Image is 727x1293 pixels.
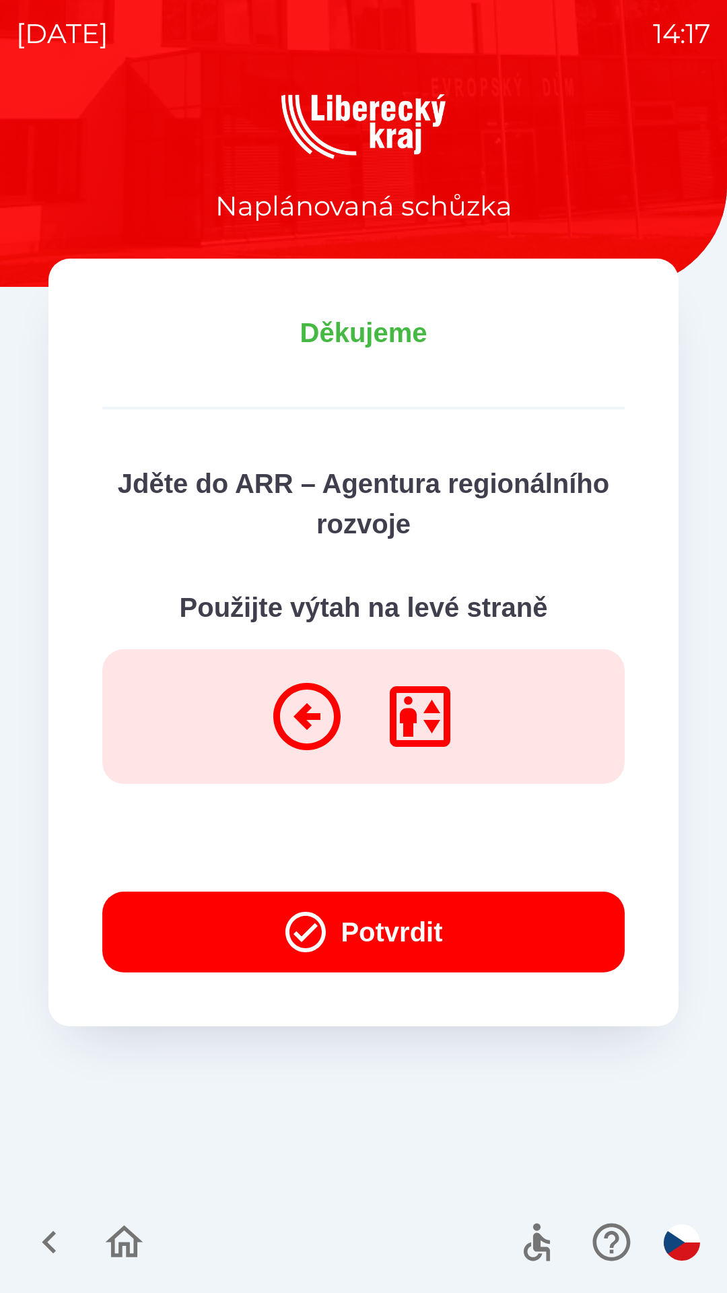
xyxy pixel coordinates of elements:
[215,186,512,226] p: Naplánovaná schůzka
[16,13,108,54] p: [DATE]
[102,312,625,353] p: Děkujeme
[48,94,679,159] img: Logo
[664,1224,700,1261] img: cs flag
[102,463,625,544] p: Jděte do ARR – Agentura regionálního rozvoje
[102,892,625,972] button: Potvrdit
[653,13,711,54] p: 14:17
[102,587,625,628] p: Použijte výtah na levé straně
